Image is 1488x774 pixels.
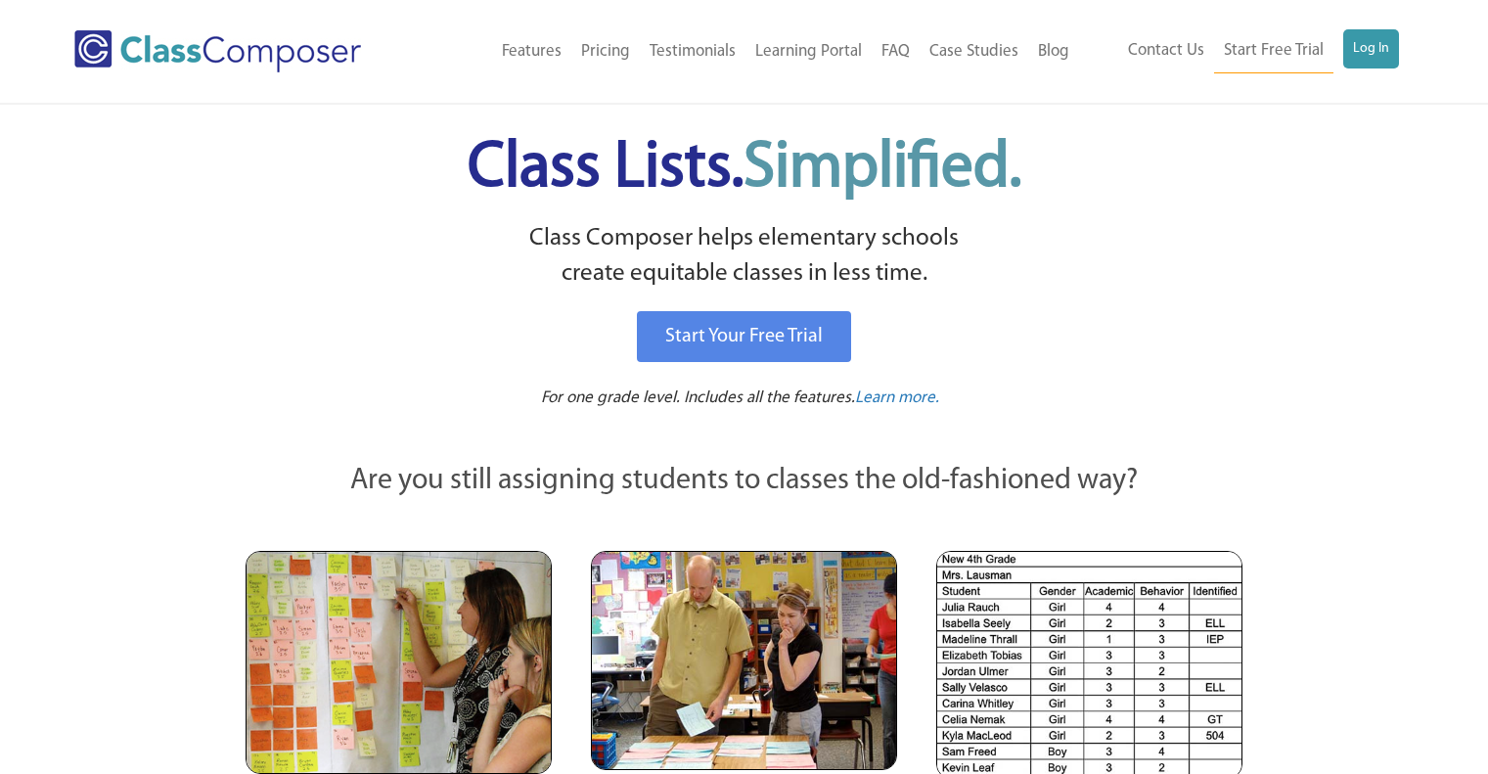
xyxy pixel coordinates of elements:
a: Log In [1343,29,1399,68]
span: Class Lists. [468,137,1021,201]
a: Learn more. [855,387,939,411]
a: FAQ [872,30,920,73]
img: Class Composer [74,30,361,72]
a: Pricing [571,30,640,73]
nav: Header Menu [424,30,1078,73]
nav: Header Menu [1079,29,1399,73]
a: Testimonials [640,30,745,73]
span: Start Your Free Trial [665,327,823,346]
span: Learn more. [855,389,939,406]
a: Contact Us [1118,29,1214,72]
a: Blog [1028,30,1079,73]
p: Class Composer helps elementary schools create equitable classes in less time. [243,221,1246,293]
img: Blue and Pink Paper Cards [591,551,897,769]
span: For one grade level. Includes all the features. [541,389,855,406]
a: Learning Portal [745,30,872,73]
p: Are you still assigning students to classes the old-fashioned way? [246,460,1243,503]
a: Case Studies [920,30,1028,73]
a: Features [492,30,571,73]
a: Start Your Free Trial [637,311,851,362]
span: Simplified. [744,137,1021,201]
img: Teachers Looking at Sticky Notes [246,551,552,774]
a: Start Free Trial [1214,29,1333,73]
